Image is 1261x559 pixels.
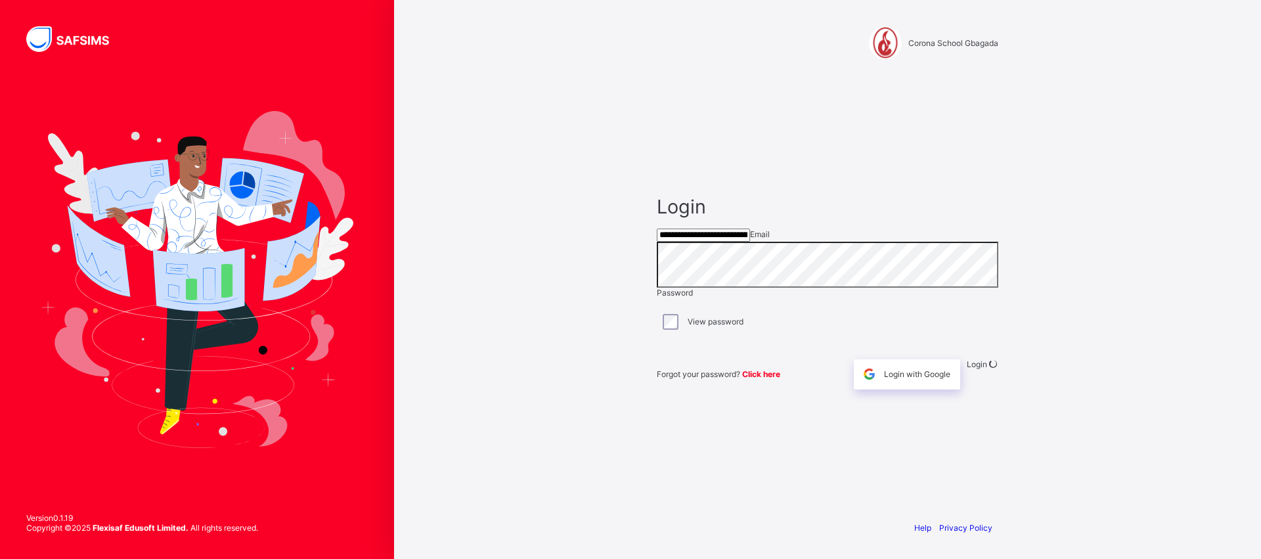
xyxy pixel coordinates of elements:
[750,229,770,239] span: Email
[967,359,987,369] span: Login
[657,369,780,379] span: Forgot your password?
[742,369,780,379] a: Click here
[908,38,998,48] span: Corona School Gbagada
[41,111,353,447] img: Hero Image
[657,195,998,218] span: Login
[688,317,743,326] label: View password
[93,523,188,533] strong: Flexisaf Edusoft Limited.
[884,369,950,379] span: Login with Google
[914,523,931,533] a: Help
[862,367,877,382] img: google.396cfc9801f0270233282035f929180a.svg
[26,26,125,52] img: SAFSIMS Logo
[939,523,992,533] a: Privacy Policy
[26,523,258,533] span: Copyright © 2025 All rights reserved.
[657,288,693,298] span: Password
[26,513,258,523] span: Version 0.1.19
